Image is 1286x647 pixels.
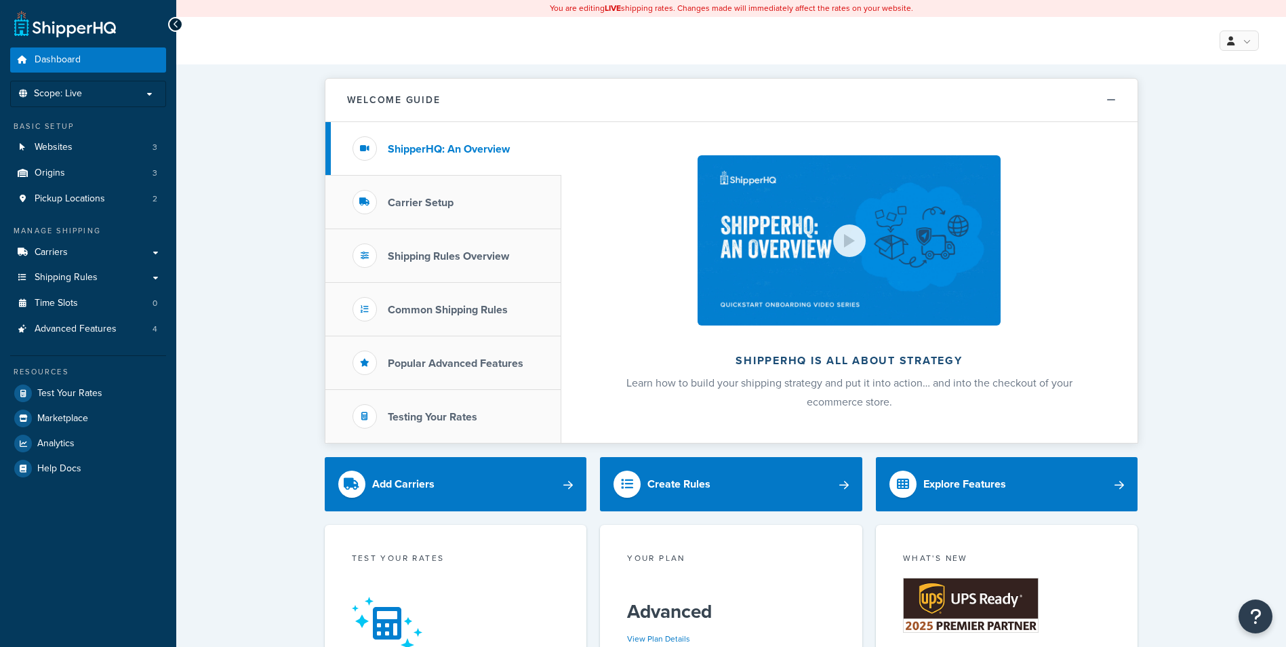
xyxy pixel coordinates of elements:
[605,2,621,14] b: LIVE
[10,381,166,406] a: Test Your Rates
[10,135,166,160] a: Websites3
[600,457,862,511] a: Create Rules
[10,431,166,456] a: Analytics
[35,168,65,179] span: Origins
[325,79,1138,122] button: Welcome Guide
[10,291,166,316] a: Time Slots0
[597,355,1102,367] h2: ShipperHQ is all about strategy
[388,304,508,316] h3: Common Shipping Rules
[388,197,454,209] h3: Carrier Setup
[923,475,1006,494] div: Explore Features
[153,168,157,179] span: 3
[627,552,835,568] div: Your Plan
[903,552,1111,568] div: What's New
[35,298,78,309] span: Time Slots
[698,155,1000,326] img: ShipperHQ is all about strategy
[10,317,166,342] a: Advanced Features4
[352,552,560,568] div: Test your rates
[10,225,166,237] div: Manage Shipping
[153,298,157,309] span: 0
[10,121,166,132] div: Basic Setup
[35,272,98,283] span: Shipping Rules
[37,413,88,425] span: Marketplace
[37,388,102,399] span: Test Your Rates
[10,161,166,186] li: Origins
[10,456,166,481] a: Help Docs
[37,463,81,475] span: Help Docs
[10,187,166,212] li: Pickup Locations
[10,317,166,342] li: Advanced Features
[10,291,166,316] li: Time Slots
[37,438,75,450] span: Analytics
[876,457,1138,511] a: Explore Features
[10,366,166,378] div: Resources
[325,457,587,511] a: Add Carriers
[35,247,68,258] span: Carriers
[34,88,82,100] span: Scope: Live
[10,406,166,431] a: Marketplace
[10,187,166,212] a: Pickup Locations2
[372,475,435,494] div: Add Carriers
[35,193,105,205] span: Pickup Locations
[10,161,166,186] a: Origins3
[35,54,81,66] span: Dashboard
[388,250,509,262] h3: Shipping Rules Overview
[647,475,710,494] div: Create Rules
[627,601,835,623] h5: Advanced
[153,193,157,205] span: 2
[10,265,166,290] a: Shipping Rules
[627,633,690,645] a: View Plan Details
[10,47,166,73] a: Dashboard
[10,240,166,265] a: Carriers
[388,411,477,423] h3: Testing Your Rates
[626,375,1072,410] span: Learn how to build your shipping strategy and put it into action… and into the checkout of your e...
[347,95,441,105] h2: Welcome Guide
[10,135,166,160] li: Websites
[35,142,73,153] span: Websites
[388,143,510,155] h3: ShipperHQ: An Overview
[1239,600,1272,633] button: Open Resource Center
[153,142,157,153] span: 3
[388,357,523,370] h3: Popular Advanced Features
[35,323,117,335] span: Advanced Features
[153,323,157,335] span: 4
